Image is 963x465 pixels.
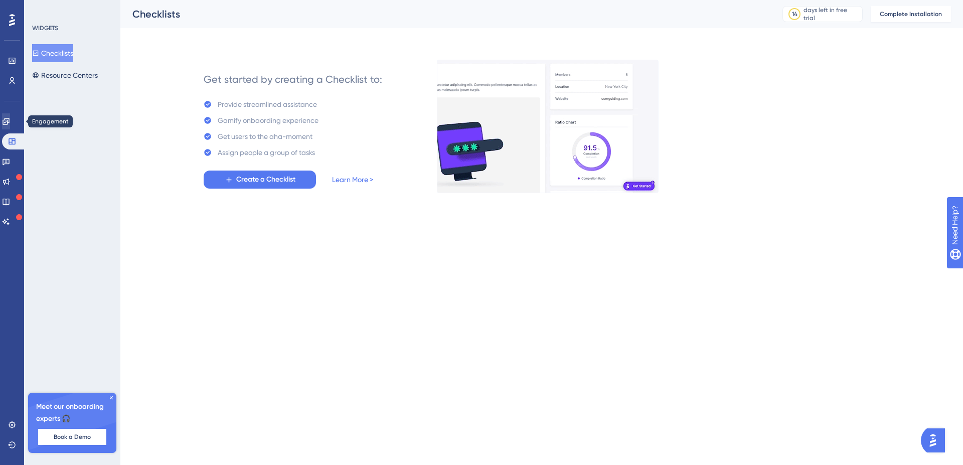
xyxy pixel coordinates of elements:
span: Create a Checklist [236,174,295,186]
span: Need Help? [24,3,63,15]
div: Get users to the aha-moment [218,130,312,142]
div: Assign people a group of tasks [218,146,315,159]
button: Resource Centers [32,66,98,84]
div: Get started by creating a Checklist to: [204,72,382,86]
iframe: UserGuiding AI Assistant Launcher [921,425,951,455]
div: Checklists [132,7,757,21]
button: Checklists [32,44,73,62]
img: e28e67207451d1beac2d0b01ddd05b56.gif [437,60,659,193]
span: Book a Demo [54,433,91,441]
span: Meet our onboarding experts 🎧 [36,401,108,425]
button: Create a Checklist [204,171,316,189]
div: 14 [792,10,797,18]
button: Book a Demo [38,429,106,445]
div: WIDGETS [32,24,58,32]
a: Learn More > [332,174,373,186]
span: Complete Installation [880,10,942,18]
div: Gamify onbaording experience [218,114,318,126]
div: Provide streamlined assistance [218,98,317,110]
button: Complete Installation [871,6,951,22]
div: days left in free trial [804,6,859,22]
